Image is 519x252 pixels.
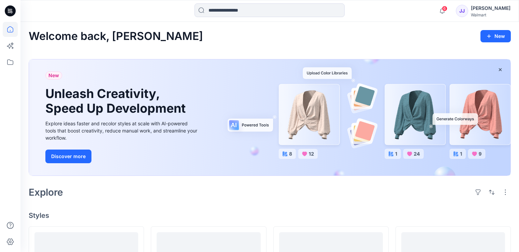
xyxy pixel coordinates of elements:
[29,187,63,198] h2: Explore
[471,12,510,17] div: Walmart
[442,6,447,11] span: 6
[45,150,91,163] button: Discover more
[471,4,510,12] div: [PERSON_NAME]
[45,150,199,163] a: Discover more
[456,5,468,17] div: JJ
[45,120,199,141] div: Explore ideas faster and recolor styles at scale with AI-powered tools that boost creativity, red...
[45,86,189,116] h1: Unleash Creativity, Speed Up Development
[29,211,511,220] h4: Styles
[480,30,511,42] button: New
[48,71,59,80] span: New
[29,30,203,43] h2: Welcome back, [PERSON_NAME]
